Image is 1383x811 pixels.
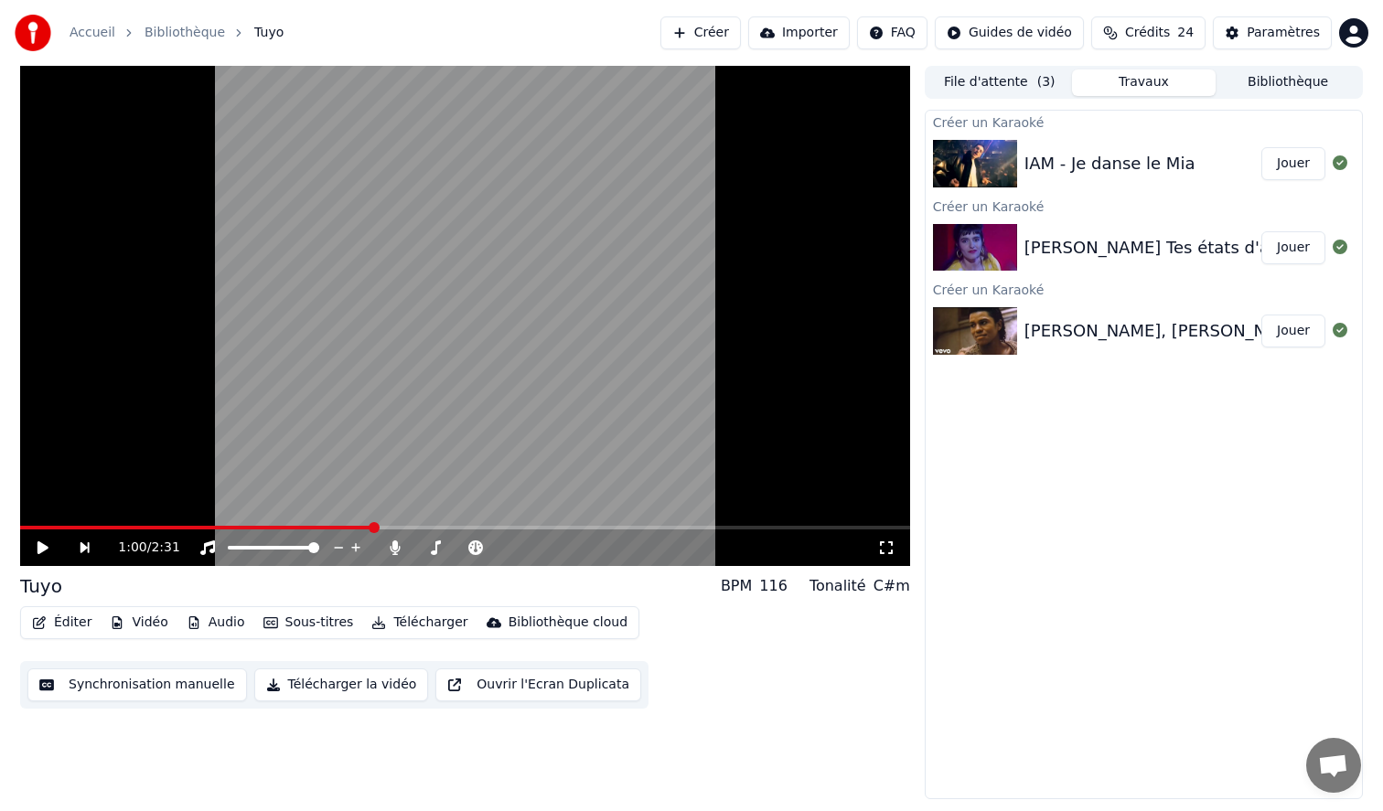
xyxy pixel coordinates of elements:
[254,668,429,701] button: Télécharger la vidéo
[1177,24,1194,42] span: 24
[1306,738,1361,793] div: Ouvrir le chat
[1261,231,1325,264] button: Jouer
[179,610,252,635] button: Audio
[1216,69,1360,96] button: Bibliothèque
[809,575,866,597] div: Tonalité
[25,610,99,635] button: Éditer
[70,24,284,42] nav: breadcrumb
[1037,73,1056,91] span: ( 3 )
[1091,16,1206,49] button: Crédits24
[509,614,627,632] div: Bibliothèque cloud
[926,111,1362,133] div: Créer un Karaoké
[759,575,788,597] div: 116
[151,539,179,557] span: 2:31
[435,668,641,701] button: Ouvrir l'Ecran Duplicata
[660,16,741,49] button: Créer
[102,610,175,635] button: Vidéo
[857,16,927,49] button: FAQ
[70,24,115,42] a: Accueil
[748,16,850,49] button: Importer
[1261,147,1325,180] button: Jouer
[364,610,475,635] button: Télécharger
[256,610,361,635] button: Sous-titres
[874,575,910,597] div: C#m
[1247,24,1320,42] div: Paramètres
[1072,69,1217,96] button: Travaux
[926,278,1362,300] div: Créer un Karaoké
[15,15,51,51] img: youka
[927,69,1072,96] button: File d'attente
[1125,24,1170,42] span: Crédits
[1024,151,1195,176] div: IAM - Je danse le Mia
[27,668,247,701] button: Synchronisation manuelle
[1261,315,1325,347] button: Jouer
[118,539,146,557] span: 1:00
[254,24,284,42] span: Tuyo
[1213,16,1332,49] button: Paramètres
[118,539,162,557] div: /
[926,195,1362,217] div: Créer un Karaoké
[20,573,62,599] div: Tuyo
[145,24,225,42] a: Bibliothèque
[935,16,1084,49] button: Guides de vidéo
[721,575,752,597] div: BPM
